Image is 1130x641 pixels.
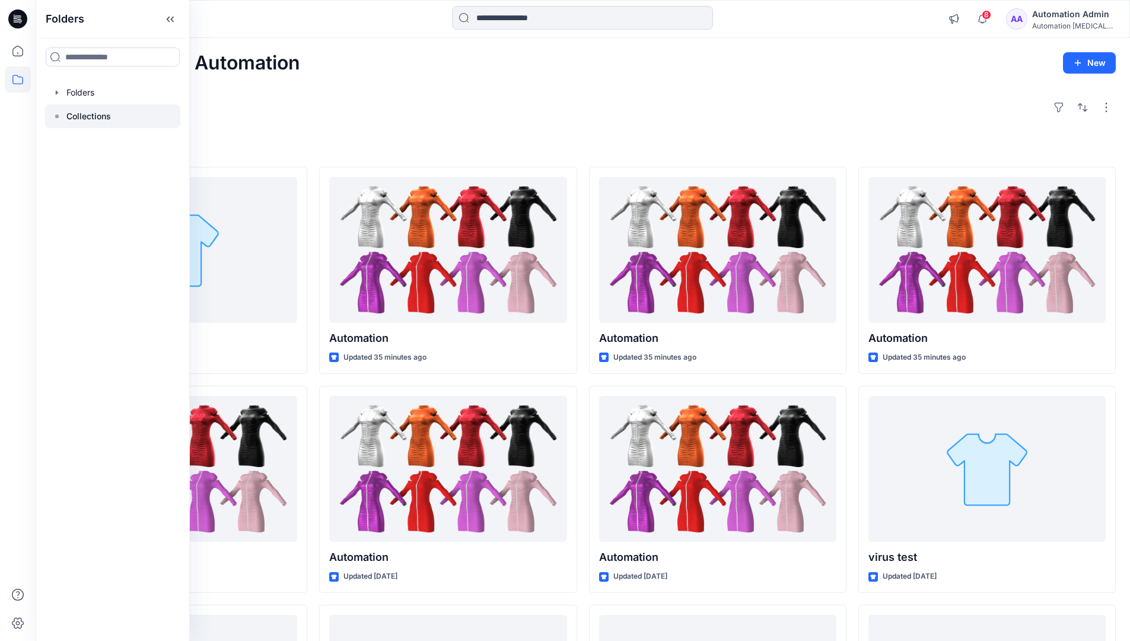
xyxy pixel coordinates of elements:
p: Updated 35 minutes ago [613,351,696,364]
p: Automation [868,330,1106,347]
p: Updated 35 minutes ago [343,351,426,364]
div: AA [1006,8,1027,30]
p: virus test [868,549,1106,566]
p: Automation [329,330,566,347]
p: Updated [DATE] [883,570,937,583]
a: Automation [599,396,836,542]
span: 8 [982,10,991,20]
div: Automation Admin [1032,7,1115,21]
a: Automation [329,396,566,542]
p: Updated [DATE] [613,570,667,583]
p: Automation [599,549,836,566]
div: Automation [MEDICAL_DATA]... [1032,21,1115,30]
a: Automation [599,177,836,323]
button: New [1063,52,1116,74]
a: Automation [329,177,566,323]
a: virus test [868,396,1106,542]
p: Automation [329,549,566,566]
p: Collections [66,109,111,123]
p: Updated [DATE] [343,570,397,583]
a: Automation [868,177,1106,323]
p: Automation [599,330,836,347]
h4: Styles [50,141,1116,155]
p: Updated 35 minutes ago [883,351,966,364]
